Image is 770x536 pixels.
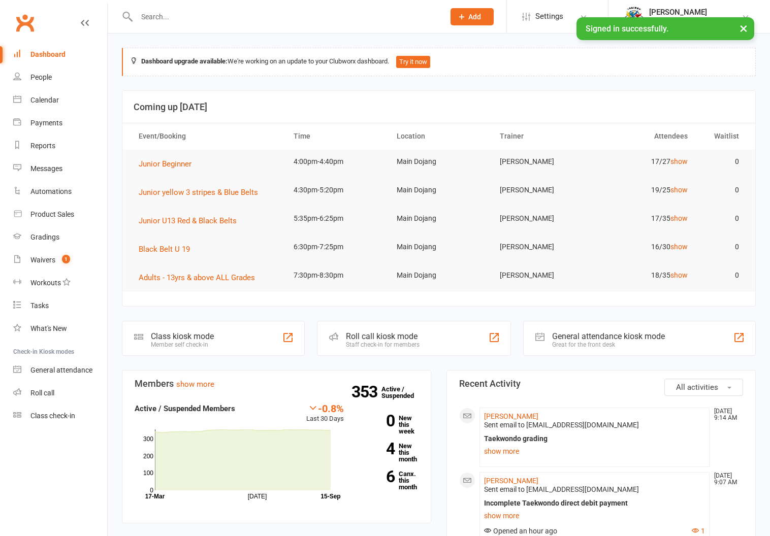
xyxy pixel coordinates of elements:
[135,404,235,413] strong: Active / Suspended Members
[552,331,665,341] div: General attendance kiosk mode
[284,123,388,149] th: Time
[676,383,718,392] span: All activities
[284,207,388,230] td: 5:35pm-6:25pm
[62,255,70,263] span: 1
[484,485,639,493] span: Sent email to [EMAIL_ADDRESS][DOMAIN_NAME]
[697,178,749,202] td: 0
[484,444,705,458] a: show more
[586,24,668,33] span: Signed in successfully.
[484,499,705,508] div: Incomplete Taekwondo direct debit payment
[697,263,749,287] td: 0
[346,331,420,341] div: Roll call kiosk mode
[697,207,749,230] td: 0
[139,188,258,197] span: Junior yellow 3 stripes & Blue Belts
[670,243,688,251] a: show
[535,5,563,28] span: Settings
[734,17,753,39] button: ×
[30,96,59,104] div: Calendar
[491,150,594,174] td: [PERSON_NAME]
[139,215,244,227] button: Junior U13 Red & Black Belts
[151,341,214,348] div: Member self check-in
[13,317,107,340] a: What's New
[692,527,705,535] button: 1
[13,249,107,272] a: Waivers 1
[30,279,61,287] div: Workouts
[396,56,430,68] button: Try it now
[388,150,491,174] td: Main Dojang
[594,263,697,287] td: 18/35
[649,17,742,26] div: [PERSON_NAME] Taekwondo
[484,509,705,523] a: show more
[30,50,66,58] div: Dashboard
[30,412,75,420] div: Class check-in
[491,123,594,149] th: Trainer
[13,112,107,135] a: Payments
[12,10,38,36] a: Clubworx
[139,158,199,170] button: Junior Beginner
[13,66,107,89] a: People
[122,48,756,76] div: We're working on an update to your Clubworx dashboard.
[139,272,262,284] button: Adults - 13yrs & above ALL Grades
[30,142,55,150] div: Reports
[649,8,742,17] div: [PERSON_NAME]
[484,477,538,485] a: [PERSON_NAME]
[484,421,639,429] span: Sent email to [EMAIL_ADDRESS][DOMAIN_NAME]
[594,235,697,259] td: 16/30
[359,415,419,434] a: 0New this week
[134,10,437,24] input: Search...
[13,203,107,226] a: Product Sales
[139,159,191,169] span: Junior Beginner
[351,384,381,399] strong: 353
[381,378,426,407] a: 353Active / Suspended
[176,380,214,389] a: show more
[624,7,644,27] img: thumb_image1638236014.png
[670,157,688,165] a: show
[30,389,54,397] div: Roll call
[388,235,491,259] td: Main Dojang
[306,403,344,424] div: Last 30 Days
[13,89,107,112] a: Calendar
[388,123,491,149] th: Location
[359,441,395,456] strong: 4
[139,216,237,225] span: Junior U13 Red & Black Belts
[594,207,697,230] td: 17/35
[30,210,74,218] div: Product Sales
[670,186,688,194] a: show
[594,150,697,174] td: 17/27
[13,226,107,249] a: Gradings
[13,43,107,66] a: Dashboard
[709,408,743,421] time: [DATE] 9:14 AM
[359,443,419,462] a: 4New this month
[468,13,481,21] span: Add
[30,119,62,127] div: Payments
[30,187,72,195] div: Automations
[459,379,743,389] h3: Recent Activity
[284,178,388,202] td: 4:30pm-5:20pm
[13,382,107,405] a: Roll call
[284,150,388,174] td: 4:00pm-4:40pm
[491,235,594,259] td: [PERSON_NAME]
[306,403,344,414] div: -0.8%
[346,341,420,348] div: Staff check-in for members
[594,123,697,149] th: Attendees
[13,294,107,317] a: Tasks
[484,434,705,443] div: Taekwondo grading
[13,180,107,203] a: Automations
[139,245,190,254] span: Black Belt U 19
[491,178,594,202] td: [PERSON_NAME]
[388,263,491,287] td: Main Dojang
[552,341,665,348] div: Great for the front desk
[594,178,697,202] td: 19/25
[388,207,491,230] td: Main Dojang
[139,273,255,282] span: Adults - 13yrs & above ALL Grades
[30,73,52,81] div: People
[30,366,92,374] div: General attendance
[284,263,388,287] td: 7:30pm-8:30pm
[484,412,538,420] a: [PERSON_NAME]
[697,150,749,174] td: 0
[451,8,494,25] button: Add
[30,233,59,241] div: Gradings
[709,473,743,486] time: [DATE] 9:07 AM
[30,164,62,173] div: Messages
[130,123,284,149] th: Event/Booking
